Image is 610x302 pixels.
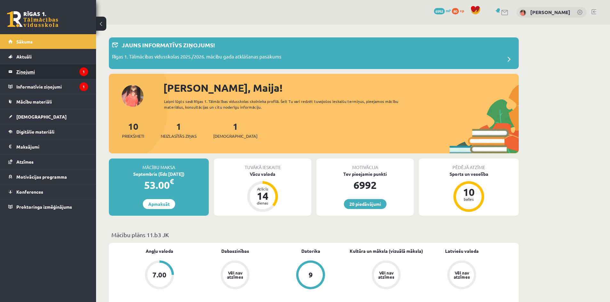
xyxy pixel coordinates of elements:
a: Vēl nav atzīmes [348,260,424,290]
span: Aktuāli [16,54,32,59]
div: [PERSON_NAME], Maija! [163,80,519,96]
i: 1 [79,67,88,76]
div: Pēdējā atzīme [419,159,519,171]
div: 7.00 [152,271,167,278]
a: Sākums [8,34,88,49]
div: 10 [459,187,478,197]
span: Atzīmes [16,159,34,165]
a: Motivācijas programma [8,169,88,184]
a: Dabaszinības [221,248,249,254]
a: Kultūra un māksla (vizuālā māksla) [350,248,423,254]
a: 1Neizlasītās ziņas [161,120,197,139]
span: Digitālie materiāli [16,129,54,135]
span: Motivācijas programma [16,174,67,180]
a: Maksājumi [8,139,88,154]
legend: Informatīvie ziņojumi [16,79,88,94]
span: [DEMOGRAPHIC_DATA] [16,114,67,120]
div: Vēl nav atzīmes [226,271,244,279]
a: Digitālie materiāli [8,124,88,139]
span: € [170,177,174,186]
legend: Maksājumi [16,139,88,154]
p: Jauns informatīvs ziņojums! [122,41,215,49]
a: [PERSON_NAME] [530,9,570,15]
a: 20 piedāvājumi [344,199,386,209]
a: Apmaksāt [143,199,175,209]
div: Tev pieejamie punkti [316,171,414,177]
div: Vēl nav atzīmes [453,271,471,279]
a: Angļu valoda [146,248,173,254]
span: [DEMOGRAPHIC_DATA] [213,133,257,139]
span: Priekšmeti [122,133,144,139]
span: xp [460,8,464,13]
div: Vēl nav atzīmes [377,271,395,279]
a: Informatīvie ziņojumi1 [8,79,88,94]
p: Mācību plāns 11.b3 JK [111,230,516,239]
p: Rīgas 1. Tālmācības vidusskolas 2025./2026. mācību gada atklāšanas pasākums [112,53,281,62]
div: Atlicis [253,187,272,191]
a: [DEMOGRAPHIC_DATA] [8,109,88,124]
a: Datorika [301,248,320,254]
div: Laipni lūgts savā Rīgas 1. Tālmācības vidusskolas skolnieka profilā. Šeit Tu vari redzēt tuvojošo... [164,98,410,110]
div: 9 [309,271,313,278]
a: Ziņojumi1 [8,64,88,79]
a: Konferences [8,184,88,199]
a: 80 xp [452,8,467,13]
span: 80 [452,8,459,14]
a: Jauns informatīvs ziņojums! Rīgas 1. Tālmācības vidusskolas 2025./2026. mācību gada atklāšanas pa... [112,41,516,66]
span: 6992 [434,8,445,14]
a: Mācību materiāli [8,94,88,109]
span: Mācību materiāli [16,99,52,105]
div: Mācību maksa [109,159,209,171]
a: Sports un veselība 10 balles [419,171,519,213]
a: 1[DEMOGRAPHIC_DATA] [213,120,257,139]
a: 10Priekšmeti [122,120,144,139]
span: Proktoringa izmēģinājums [16,204,72,210]
i: 1 [79,82,88,91]
span: Neizlasītās ziņas [161,133,197,139]
div: 53.00 [109,177,209,193]
span: Sākums [16,39,33,44]
span: Konferences [16,189,43,195]
a: Atzīmes [8,154,88,169]
a: Vācu valoda Atlicis 14 dienas [214,171,311,213]
div: Sports un veselība [419,171,519,177]
div: 14 [253,191,272,201]
div: Motivācija [316,159,414,171]
div: 6992 [316,177,414,193]
a: Proktoringa izmēģinājums [8,199,88,214]
div: Vācu valoda [214,171,311,177]
div: dienas [253,201,272,205]
legend: Ziņojumi [16,64,88,79]
a: Rīgas 1. Tālmācības vidusskola [7,11,58,27]
div: balles [459,197,478,201]
a: 6992 mP [434,8,451,13]
span: mP [446,8,451,13]
div: Tuvākā ieskaite [214,159,311,171]
a: 7.00 [122,260,197,290]
a: Vēl nav atzīmes [424,260,500,290]
a: Vēl nav atzīmes [197,260,273,290]
a: 9 [273,260,348,290]
div: Septembris (līdz [DATE]) [109,171,209,177]
img: Maija Putniņa [520,10,526,16]
a: Latviešu valoda [445,248,479,254]
a: Aktuāli [8,49,88,64]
